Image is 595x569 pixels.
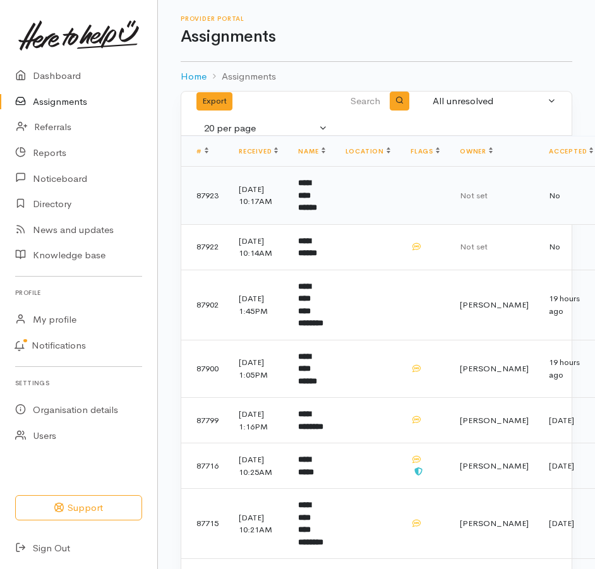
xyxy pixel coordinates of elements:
td: [DATE] 10:17AM [229,167,288,225]
td: [DATE] 1:45PM [229,270,288,340]
a: Name [298,147,325,155]
h1: Assignments [181,28,572,46]
td: 87922 [181,224,229,270]
span: [PERSON_NAME] [460,363,529,374]
nav: breadcrumb [181,62,572,92]
td: 87715 [181,489,229,559]
td: 87902 [181,270,229,340]
a: Home [181,69,207,84]
button: All unresolved [425,89,564,114]
time: [DATE] [549,460,574,471]
button: Support [15,495,142,521]
td: 87716 [181,443,229,489]
a: Location [346,147,390,155]
td: [DATE] 10:25AM [229,443,288,489]
span: No [549,190,560,201]
td: 87923 [181,167,229,225]
a: # [196,147,208,155]
time: [DATE] [549,518,574,529]
span: Not set [460,241,488,252]
input: Search [311,86,383,116]
div: 20 per page [204,121,316,136]
td: [DATE] 10:14AM [229,224,288,270]
time: [DATE] [549,415,574,426]
li: Assignments [207,69,276,84]
span: [PERSON_NAME] [460,299,529,310]
span: [PERSON_NAME] [460,518,529,529]
span: [PERSON_NAME] [460,415,529,426]
button: Export [196,92,232,111]
time: 19 hours ago [549,293,580,316]
a: Flags [411,147,440,155]
h6: Provider Portal [181,15,572,22]
a: Owner [460,147,493,155]
span: Not set [460,190,488,201]
time: 19 hours ago [549,357,580,380]
a: Received [239,147,278,155]
td: 87799 [181,398,229,443]
td: [DATE] 1:05PM [229,340,288,398]
h6: Settings [15,374,142,392]
td: 87900 [181,340,229,398]
a: Accepted [549,147,593,155]
div: All unresolved [433,94,545,109]
td: [DATE] 10:21AM [229,489,288,559]
span: [PERSON_NAME] [460,460,529,471]
button: 20 per page [196,116,335,141]
h6: Profile [15,284,142,301]
span: No [549,241,560,252]
td: [DATE] 1:16PM [229,398,288,443]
